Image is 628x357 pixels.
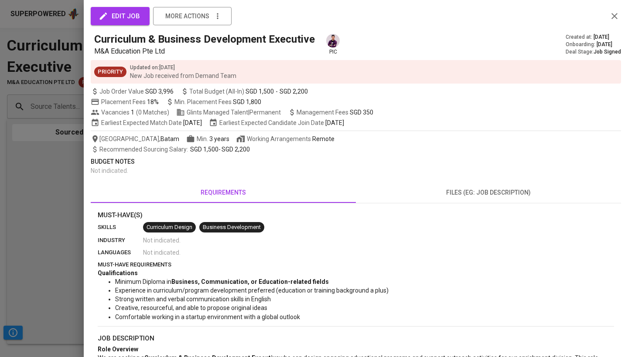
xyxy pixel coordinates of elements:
[98,210,614,220] p: Must-Have(s)
[101,98,159,105] span: Placement Fees
[236,135,334,143] span: Working Arrangements
[325,33,341,56] div: pic
[326,34,340,47] img: erwin@glints.com
[197,135,229,142] span: Min.
[181,87,308,96] span: Total Budget (All-In)
[153,7,232,25] button: more actions
[190,146,218,153] span: SGD 1,500
[115,304,267,311] span: Creative, resourceful, and able to propose original ideas
[115,287,389,294] span: Experience in curriculum/program development preferred (education or training background a plus)
[145,87,174,96] span: SGD 3,996
[91,157,621,166] p: Budget Notes
[246,87,274,96] span: SGD 1,500
[98,223,143,232] p: skills
[91,108,169,117] span: Vacancies ( 0 Matches )
[143,248,181,257] span: Not indicated .
[325,118,344,127] span: [DATE]
[183,118,202,127] span: [DATE]
[91,167,128,174] span: Not indicated .
[115,296,271,303] span: Strong written and verbal communication skills in English
[143,236,181,245] span: Not indicated .
[130,71,236,80] p: New Job received from Demand Team
[165,11,209,22] span: more actions
[96,187,351,198] span: requirements
[91,7,150,25] button: edit job
[566,34,621,41] div: Created at :
[280,87,308,96] span: SGD 2,200
[115,278,171,285] span: Minimum Diploma in
[174,98,261,105] span: Min. Placement Fees
[130,108,134,117] span: 1
[566,41,621,48] div: Onboarding :
[199,223,264,232] span: Business Development
[94,68,126,76] span: Priority
[312,135,334,143] div: Remote
[94,47,165,55] span: M&A Education Pte Ltd
[209,118,344,127] span: Earliest Expected Candidate Join Date
[171,278,329,285] span: Business, Communication, or Education-related fields
[99,145,250,154] span: -
[566,48,621,56] div: Deal Stage :
[147,98,159,105] span: 18%
[143,223,196,232] span: Curriculum Design
[91,118,202,127] span: Earliest Expected Match Date
[160,135,179,143] span: Batam
[233,98,261,105] span: SGD 1,800
[130,64,236,71] p: Updated on : [DATE]
[100,10,140,22] span: edit job
[209,135,229,142] span: 3 years
[99,146,189,153] span: Recommended Sourcing Salary :
[176,108,281,117] span: Glints Managed Talent | Permanent
[222,146,250,153] span: SGD 2,200
[98,333,614,344] p: job description
[98,346,138,353] span: Role Overview
[91,135,179,143] span: [GEOGRAPHIC_DATA] ,
[594,34,609,41] span: [DATE]
[597,41,612,48] span: [DATE]
[350,109,373,116] span: SGD 350
[94,32,315,46] h5: Curriculum & Business Development Executive
[98,269,138,276] span: Qualifications
[594,49,621,55] span: Job Signed
[98,236,143,245] p: industry
[98,248,143,257] p: languages
[98,260,614,269] p: must-have requirements
[115,313,300,320] span: Comfortable working in a startup environment with a global outlook
[91,87,174,96] span: Job Order Value
[297,109,373,116] span: Management Fees
[361,187,616,198] span: files (eg: job description)
[276,87,278,96] span: -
